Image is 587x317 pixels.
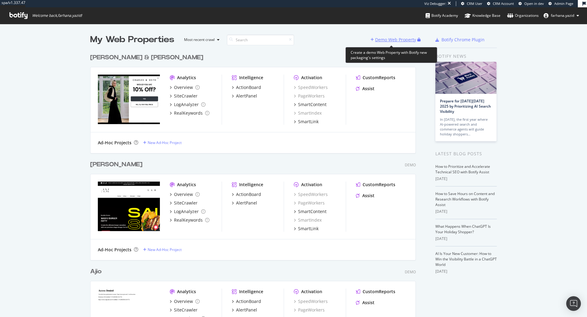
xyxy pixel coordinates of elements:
[405,162,416,168] div: Demo
[435,251,497,267] a: AI Is Your New Customer: How to Win the Visibility Battle in a ChatGPT World
[298,226,319,232] div: SmartLink
[232,191,261,197] a: ActionBoard
[362,86,375,92] div: Assist
[239,182,263,188] div: Intelligence
[232,93,257,99] a: AlertPanel
[174,93,198,99] div: SiteCrawler
[301,289,322,295] div: Activation
[294,298,328,304] a: SpeedWorkers
[177,182,196,188] div: Analytics
[174,298,193,304] div: Overview
[356,193,375,199] a: Assist
[98,247,131,253] div: Ad-Hoc Projects
[90,267,102,276] div: Ajio
[236,307,257,313] div: AlertPanel
[174,101,199,108] div: LogAnalyzer
[90,160,142,169] div: [PERSON_NAME]
[98,182,160,231] img: Adam
[170,200,198,206] a: SiteCrawler
[435,269,497,274] div: [DATE]
[236,191,261,197] div: ActionBoard
[363,289,395,295] div: CustomReports
[236,93,257,99] div: AlertPanel
[174,191,193,197] div: Overview
[467,1,482,6] span: CRM User
[375,37,416,43] div: Demo Web Property
[356,182,395,188] a: CustomReports
[98,75,160,124] img: Charles & Keith UK
[170,101,205,108] a: LogAnalyzer
[174,307,198,313] div: SiteCrawler
[405,269,416,275] div: Demo
[170,93,198,99] a: SiteCrawler
[301,75,322,81] div: Activation
[294,119,319,125] a: SmartLink
[177,289,196,295] div: Analytics
[435,164,490,175] a: How to Prioritize and Accelerate Technical SEO with Botify Assist
[465,7,500,24] a: Knowledge Base
[298,101,327,108] div: SmartContent
[426,7,458,24] a: Botify Academy
[174,208,199,215] div: LogAnalyzer
[356,75,395,81] a: CustomReports
[294,217,322,223] a: SmartIndex
[294,101,327,108] a: SmartContent
[507,13,539,19] div: Organizations
[232,84,261,90] a: ActionBoard
[539,11,584,20] button: farhana.yazid
[170,307,198,313] a: SiteCrawler
[371,35,417,45] button: Demo Web Property
[294,84,328,90] a: SpeedWorkers
[298,119,319,125] div: SmartLink
[294,93,325,99] a: PageWorkers
[294,110,322,116] a: SmartIndex
[148,247,182,252] div: New Ad-Hoc Project
[345,47,437,63] div: Create a demo Web Property with Botify new packaging's settings
[90,53,206,62] a: [PERSON_NAME] & [PERSON_NAME]
[239,75,263,81] div: Intelligence
[363,182,395,188] div: CustomReports
[435,62,497,94] img: Prepare for Black Friday 2025 by Prioritizing AI Search Visibility
[435,209,497,214] div: [DATE]
[294,200,325,206] a: PageWorkers
[32,13,82,18] span: Welcome back, farhana.yazid !
[426,13,458,19] div: Botify Academy
[371,37,417,42] a: Demo Web Property
[232,307,257,313] a: AlertPanel
[424,1,446,6] div: Viz Debugger:
[174,217,203,223] div: RealKeywords
[170,84,200,90] a: Overview
[487,1,514,6] a: CRM Account
[461,1,482,6] a: CRM User
[294,307,325,313] a: PageWorkers
[170,110,209,116] a: RealKeywords
[143,140,182,145] a: New Ad-Hoc Project
[143,247,182,252] a: New Ad-Hoc Project
[507,7,539,24] a: Organizations
[294,226,319,232] a: SmartLink
[551,13,574,18] span: farhana.yazid
[236,200,257,206] div: AlertPanel
[435,236,497,241] div: [DATE]
[170,191,200,197] a: Overview
[566,296,581,311] div: Open Intercom Messenger
[232,200,257,206] a: AlertPanel
[174,110,203,116] div: RealKeywords
[184,38,215,42] div: Most recent crawl
[298,208,327,215] div: SmartContent
[236,298,261,304] div: ActionBoard
[435,150,497,157] div: Latest Blog Posts
[435,176,497,182] div: [DATE]
[301,182,322,188] div: Activation
[174,200,198,206] div: SiteCrawler
[90,267,104,276] a: Ajio
[148,140,182,145] div: New Ad-Hoc Project
[356,300,375,306] a: Assist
